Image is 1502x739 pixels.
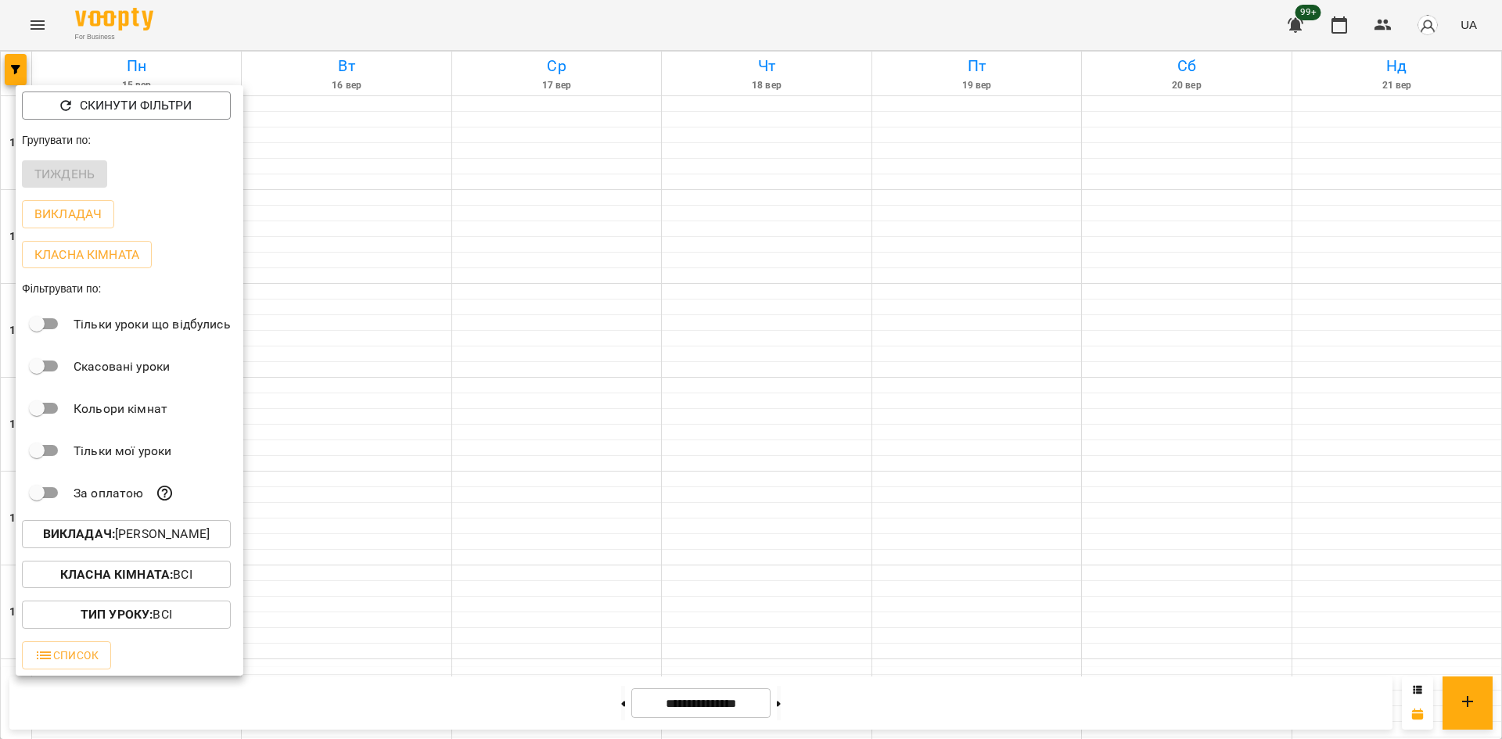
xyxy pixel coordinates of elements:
div: Фільтрувати по: [16,274,243,303]
p: Класна кімната [34,246,139,264]
b: Тип Уроку : [81,607,153,622]
button: Класна кімната:Всі [22,561,231,589]
p: Тільки уроки що відбулись [74,315,231,334]
p: Всі [60,565,192,584]
button: Тип Уроку:Всі [22,601,231,629]
p: Всі [81,605,172,624]
p: За оплатою [74,484,143,503]
span: Список [34,646,99,665]
p: Викладач [34,205,102,224]
button: Викладач [22,200,114,228]
button: Список [22,641,111,669]
b: Класна кімната : [60,567,173,582]
button: Класна кімната [22,241,152,269]
p: Скасовані уроки [74,357,170,376]
button: Скинути фільтри [22,91,231,120]
p: Скинути фільтри [80,96,192,115]
button: Викладач:[PERSON_NAME] [22,520,231,548]
b: Викладач : [43,526,115,541]
p: [PERSON_NAME] [43,525,210,543]
p: Кольори кімнат [74,400,167,418]
div: Групувати по: [16,126,243,154]
p: Тільки мої уроки [74,442,171,461]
